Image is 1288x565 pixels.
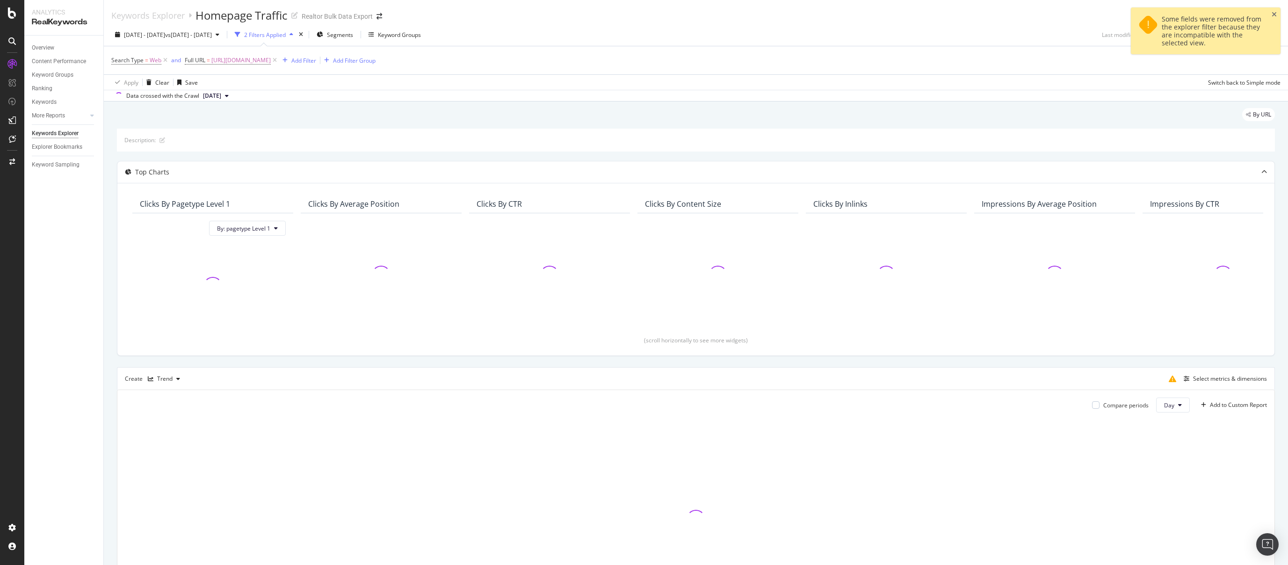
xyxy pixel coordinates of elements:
[333,57,376,65] div: Add Filter Group
[32,43,54,53] div: Overview
[1204,75,1281,90] button: Switch back to Simple mode
[32,160,97,170] a: Keyword Sampling
[126,92,199,100] div: Data crossed with the Crawl
[378,31,421,39] div: Keyword Groups
[32,160,80,170] div: Keyword Sampling
[185,56,205,64] span: Full URL
[1180,373,1267,384] button: Select metrics & dimensions
[207,56,210,64] span: =
[1103,401,1149,409] div: Compare periods
[32,70,73,80] div: Keyword Groups
[32,43,97,53] a: Overview
[32,111,87,121] a: More Reports
[111,10,185,21] a: Keywords Explorer
[143,75,169,90] button: Clear
[32,142,97,152] a: Explorer Bookmarks
[135,167,169,177] div: Top Charts
[124,79,138,87] div: Apply
[32,17,96,28] div: RealKeywords
[313,27,357,42] button: Segments
[150,54,161,67] span: Web
[111,75,138,90] button: Apply
[1197,398,1267,413] button: Add to Custom Report
[111,56,144,64] span: Search Type
[376,13,382,20] div: arrow-right-arrow-left
[1210,402,1267,408] div: Add to Custom Report
[124,136,156,144] div: Description:
[144,371,184,386] button: Trend
[32,84,52,94] div: Ranking
[1102,31,1176,39] div: Last modifications not saved
[32,111,65,121] div: More Reports
[199,90,232,101] button: [DATE]
[211,54,271,67] span: [URL][DOMAIN_NAME]
[32,129,79,138] div: Keywords Explorer
[125,371,184,386] div: Create
[174,75,198,90] button: Save
[291,57,316,65] div: Add Filter
[32,129,97,138] a: Keywords Explorer
[195,7,288,23] div: Homepage Traffic
[813,199,868,209] div: Clicks By Inlinks
[32,57,86,66] div: Content Performance
[32,84,97,94] a: Ranking
[320,55,376,66] button: Add Filter Group
[32,142,82,152] div: Explorer Bookmarks
[477,199,522,209] div: Clicks By CTR
[217,225,270,232] span: By: pagetype Level 1
[1150,199,1219,209] div: Impressions By CTR
[1164,401,1174,409] span: Day
[365,27,425,42] button: Keyword Groups
[1242,108,1275,121] div: legacy label
[32,97,57,107] div: Keywords
[1253,112,1271,117] span: By URL
[1162,15,1264,47] div: Some fields were removed from the explorer filter because they are incompatible with the selected...
[231,27,297,42] button: 2 Filters Applied
[124,31,165,39] span: [DATE] - [DATE]
[1256,533,1279,556] div: Open Intercom Messenger
[308,199,399,209] div: Clicks By Average Position
[297,30,305,39] div: times
[32,57,97,66] a: Content Performance
[1156,398,1190,413] button: Day
[185,79,198,87] div: Save
[165,31,212,39] span: vs [DATE] - [DATE]
[155,79,169,87] div: Clear
[171,56,181,64] div: and
[129,336,1263,344] div: (scroll horizontally to see more widgets)
[982,199,1097,209] div: Impressions By Average Position
[209,221,286,236] button: By: pagetype Level 1
[327,31,353,39] span: Segments
[32,7,96,17] div: Analytics
[157,376,173,382] div: Trend
[32,70,97,80] a: Keyword Groups
[244,31,286,39] div: 2 Filters Applied
[171,56,181,65] button: and
[140,199,230,209] div: Clicks By pagetype Level 1
[145,56,148,64] span: =
[111,27,223,42] button: [DATE] - [DATE]vs[DATE] - [DATE]
[1208,79,1281,87] div: Switch back to Simple mode
[1193,375,1267,383] div: Select metrics & dimensions
[279,55,316,66] button: Add Filter
[302,12,373,21] div: Realtor Bulk Data Export
[32,97,97,107] a: Keywords
[203,92,221,100] span: 2025 Jan. 17th
[1272,11,1277,18] div: close toast
[645,199,721,209] div: Clicks By Content Size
